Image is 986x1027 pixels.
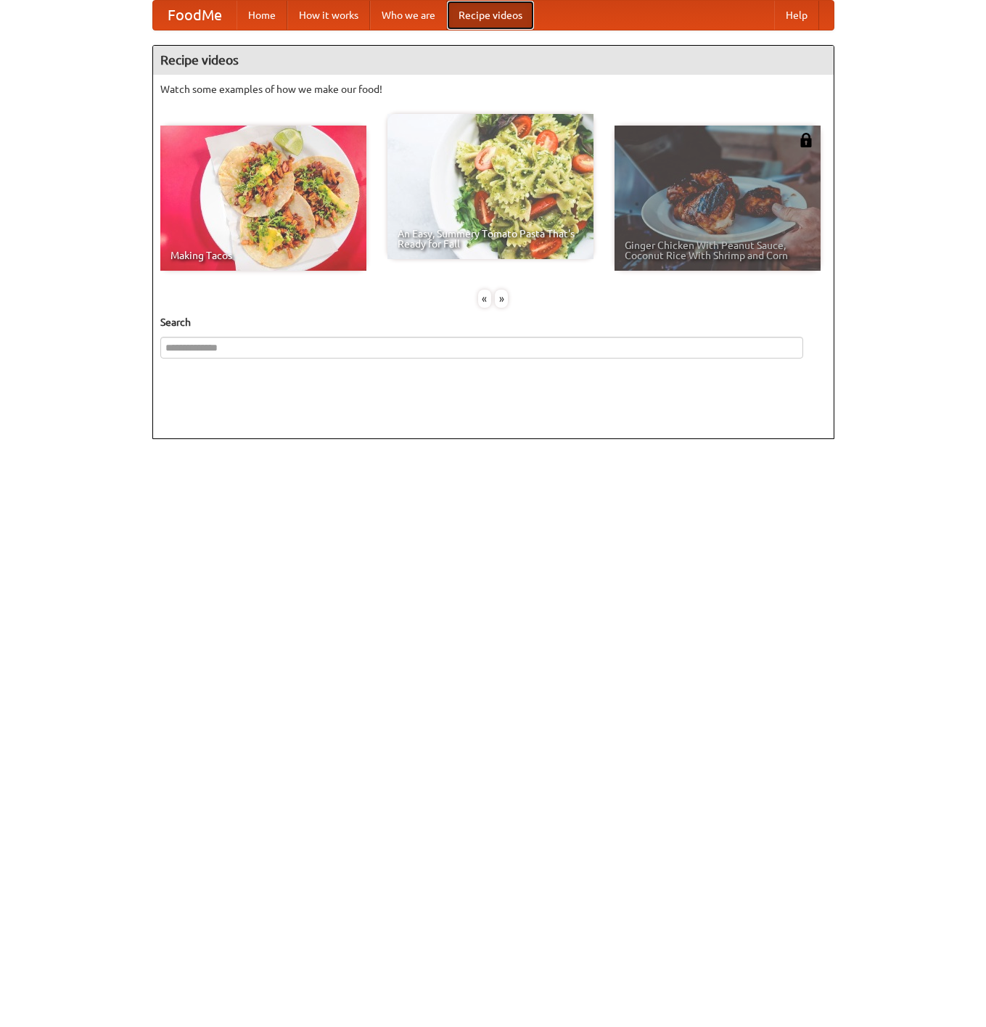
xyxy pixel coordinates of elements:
a: Who we are [370,1,447,30]
a: Recipe videos [447,1,534,30]
a: An Easy, Summery Tomato Pasta That's Ready for Fall [387,114,593,259]
a: How it works [287,1,370,30]
a: Home [237,1,287,30]
div: « [478,290,491,308]
span: An Easy, Summery Tomato Pasta That's Ready for Fall [398,229,583,249]
div: » [495,290,508,308]
h5: Search [160,315,826,330]
span: Making Tacos [171,250,356,261]
p: Watch some examples of how we make our food! [160,82,826,97]
a: FoodMe [153,1,237,30]
a: Help [774,1,819,30]
a: Making Tacos [160,126,366,271]
img: 483408.png [799,133,813,147]
h4: Recipe videos [153,46,834,75]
